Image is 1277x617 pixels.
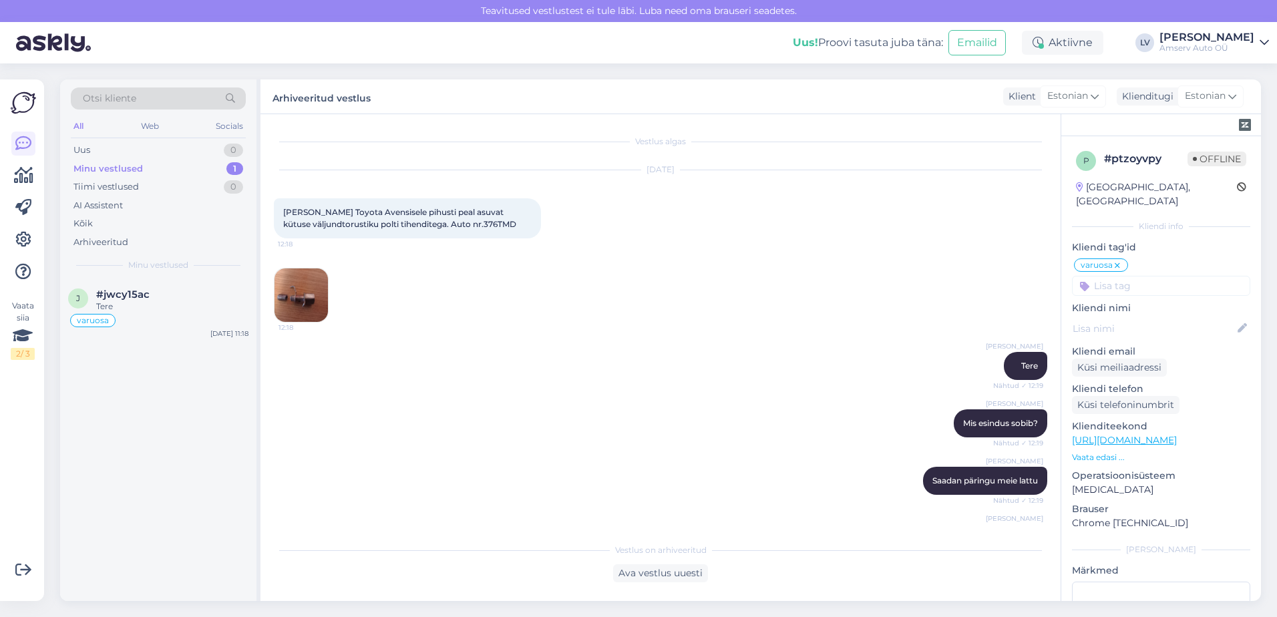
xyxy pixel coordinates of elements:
[96,288,150,300] span: #jwcy15ac
[1072,382,1250,396] p: Kliendi telefon
[1083,156,1089,166] span: p
[615,544,707,556] span: Vestlus on arhiveeritud
[73,144,90,157] div: Uus
[11,300,35,360] div: Vaata siia
[993,381,1043,391] span: Nähtud ✓ 12:19
[128,259,188,271] span: Minu vestlused
[1072,469,1250,483] p: Operatsioonisüsteem
[948,30,1006,55] button: Emailid
[213,118,246,135] div: Socials
[986,399,1043,409] span: [PERSON_NAME]
[986,513,1043,524] span: [PERSON_NAME]
[1073,321,1235,336] input: Lisa nimi
[283,207,516,229] span: [PERSON_NAME] Toyota Avensisele pihusti peal asuvat kütuse väljundtorustiku polti tihenditega. Au...
[1072,434,1177,446] a: [URL][DOMAIN_NAME]
[77,317,109,325] span: varuosa
[1072,564,1250,578] p: Märkmed
[1072,483,1250,497] p: [MEDICAL_DATA]
[272,87,371,106] label: Arhiveeritud vestlus
[11,90,36,116] img: Askly Logo
[993,438,1043,448] span: Nähtud ✓ 12:19
[1076,180,1237,208] div: [GEOGRAPHIC_DATA], [GEOGRAPHIC_DATA]
[1072,276,1250,296] input: Lisa tag
[1047,89,1088,104] span: Estonian
[1185,89,1226,104] span: Estonian
[73,162,143,176] div: Minu vestlused
[1022,31,1103,55] div: Aktiivne
[1072,544,1250,556] div: [PERSON_NAME]
[224,144,243,157] div: 0
[224,180,243,194] div: 0
[1072,359,1167,377] div: Küsi meiliaadressi
[1072,419,1250,433] p: Klienditeekond
[793,35,943,51] div: Proovi tasuta juba täna:
[1159,32,1254,43] div: [PERSON_NAME]
[226,162,243,176] div: 1
[210,329,248,339] div: [DATE] 11:18
[73,199,123,212] div: AI Assistent
[96,300,248,313] div: Tere
[1072,345,1250,359] p: Kliendi email
[274,136,1047,148] div: Vestlus algas
[1072,220,1250,232] div: Kliendi info
[71,118,86,135] div: All
[1072,502,1250,516] p: Brauser
[1159,43,1254,53] div: Amserv Auto OÜ
[963,418,1038,428] span: Mis esindus sobib?
[138,118,162,135] div: Web
[275,268,328,322] img: Attachment
[76,293,80,303] span: j
[986,456,1043,466] span: [PERSON_NAME]
[1188,152,1246,166] span: Offline
[1104,151,1188,167] div: # ptzoyvpy
[1159,32,1269,53] a: [PERSON_NAME]Amserv Auto OÜ
[1117,89,1173,104] div: Klienditugi
[279,323,329,333] span: 12:18
[278,239,328,249] span: 12:18
[73,217,93,230] div: Kõik
[1135,33,1154,52] div: LV
[986,341,1043,351] span: [PERSON_NAME]
[274,164,1047,176] div: [DATE]
[1072,301,1250,315] p: Kliendi nimi
[993,495,1043,505] span: Nähtud ✓ 12:19
[73,180,139,194] div: Tiimi vestlused
[1072,451,1250,463] p: Vaata edasi ...
[1021,361,1038,371] span: Tere
[83,91,136,106] span: Otsi kliente
[1003,89,1036,104] div: Klient
[793,36,818,49] b: Uus!
[1239,119,1251,131] img: zendesk
[613,564,708,582] div: Ava vestlus uuesti
[11,348,35,360] div: 2 / 3
[932,475,1038,485] span: Saadan päringu meie lattu
[73,236,128,249] div: Arhiveeritud
[1072,240,1250,254] p: Kliendi tag'id
[1072,516,1250,530] p: Chrome [TECHNICAL_ID]
[1072,396,1179,414] div: Küsi telefoninumbrit
[1081,261,1113,269] span: varuosa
